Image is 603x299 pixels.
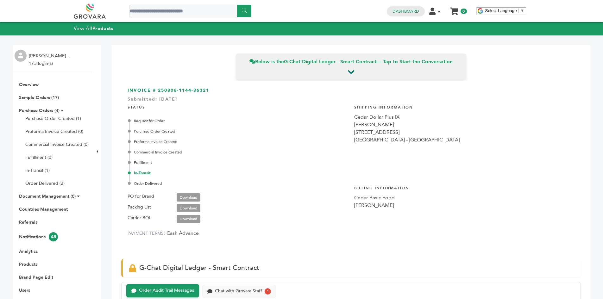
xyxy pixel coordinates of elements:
div: [PERSON_NAME] [354,202,575,209]
a: Download [177,204,200,212]
div: Request for Order [129,118,348,124]
div: Submitted: [DATE] [128,96,575,106]
div: 1 [265,288,271,295]
h4: Shipping Information [354,100,575,113]
span: ▼ [520,8,524,13]
div: Cedar Dollar Plus IX [354,113,575,121]
a: Referrals [19,219,37,225]
label: PO for Brand [128,193,154,200]
div: Chat with Grovara Staff [215,289,262,294]
span: Select Language [485,8,517,13]
span: Cash Advance [166,230,199,237]
a: Brand Page Edit [19,274,53,280]
div: Commercial Invoice Created [129,149,348,155]
a: Sample Orders (17) [19,95,59,101]
a: Download [177,215,200,223]
label: Packing List [128,203,151,211]
img: profile.png [15,50,27,62]
a: Order Delivered (2) [25,180,65,186]
div: Cedar Basic Food [354,194,575,202]
a: Products [19,261,37,267]
a: Analytics [19,248,38,254]
a: Purchase Order Created (1) [25,115,81,121]
h4: Billing Information [354,181,575,194]
a: My Cart [450,6,458,12]
a: Countries Management [19,206,68,212]
div: [GEOGRAPHIC_DATA] - [GEOGRAPHIC_DATA] [354,136,575,144]
h3: INVOICE # 250806-1144-36321 [128,87,575,94]
span: ​ [518,8,519,13]
label: PAYMENT TERMS: [128,230,165,236]
a: View AllProducts [74,25,114,32]
div: Order Delivered [129,181,348,186]
div: [PERSON_NAME] [354,121,575,128]
a: Download [177,193,200,202]
h4: STATUS [128,100,348,113]
div: [STREET_ADDRESS] [354,128,575,136]
label: Carrier BOL [128,214,151,222]
a: Document Management (0) [19,193,76,199]
span: G-Chat Digital Ledger - Smart Contract [139,263,259,272]
span: 0 [461,9,467,14]
a: Fulfillment (0) [25,154,53,160]
a: Notifications45 [19,234,58,240]
div: Purchase Order Created [129,128,348,134]
span: 45 [49,232,58,241]
a: Overview [19,82,39,88]
a: Proforma Invoice Created (0) [25,128,83,134]
a: Dashboard [393,9,419,14]
a: Users [19,287,30,293]
div: Fulfillment [129,160,348,165]
div: Proforma Invoice Created [129,139,348,145]
strong: G-Chat Digital Ledger - Smart Contract [284,58,376,65]
a: Commercial Invoice Created (0) [25,141,89,147]
input: Search a product or brand... [129,5,251,17]
li: [PERSON_NAME] - 173 login(s) [29,52,71,67]
span: Below is the — Tap to Start the Conversation [249,58,453,65]
div: In-Transit [129,170,348,176]
a: In-Transit (1) [25,167,50,173]
strong: Products [92,25,113,32]
a: Select Language​ [485,8,524,13]
a: Purchase Orders (4) [19,108,60,114]
div: Order Audit Trail Messages [139,288,194,293]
